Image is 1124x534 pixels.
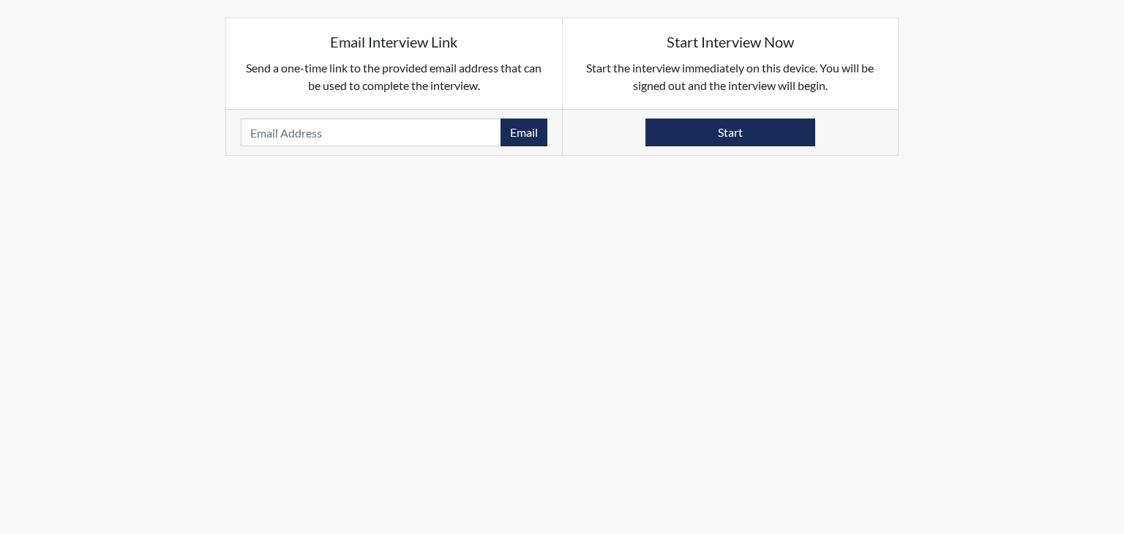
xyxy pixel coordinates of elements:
p: Send a one-time link to the provided email address that can be used to complete the interview. [241,59,547,94]
button: Start [645,119,815,146]
h5: Start Interview Now [577,33,884,50]
input: Email Address [241,119,501,146]
p: Start the interview immediately on this device. You will be signed out and the interview will begin. [577,59,884,94]
h5: Email Interview Link [241,33,547,50]
button: Email [501,119,547,146]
